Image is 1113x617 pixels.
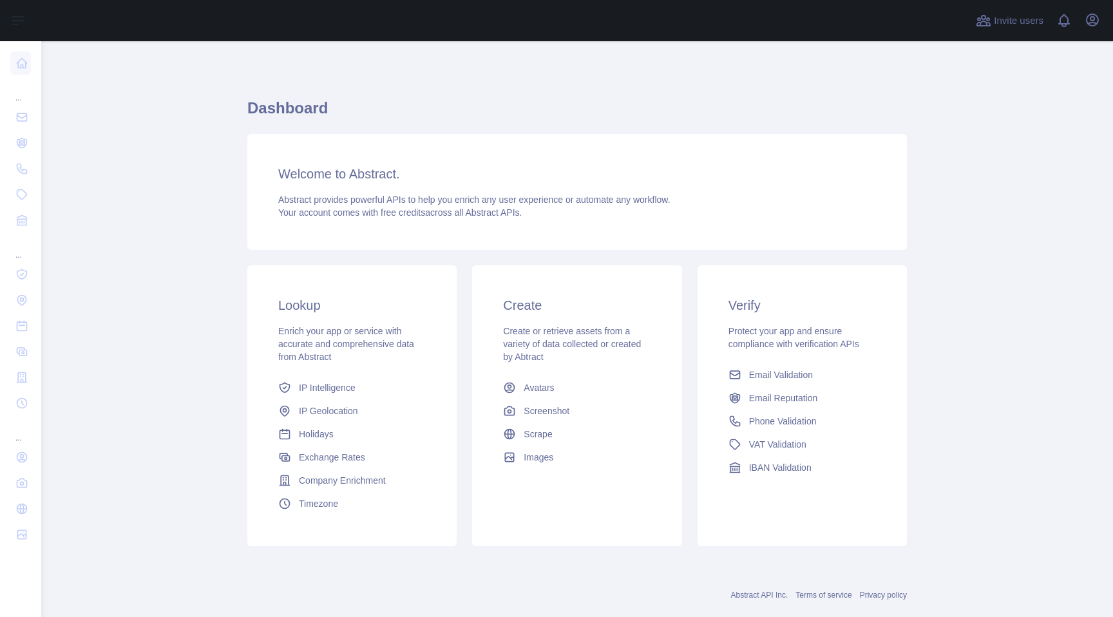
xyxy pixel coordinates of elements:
[381,207,425,218] span: free credits
[10,77,31,103] div: ...
[273,422,431,446] a: Holidays
[278,296,426,314] h3: Lookup
[749,461,812,474] span: IBAN Validation
[749,438,806,451] span: VAT Validation
[10,234,31,260] div: ...
[723,386,881,410] a: Email Reputation
[247,98,907,129] h1: Dashboard
[273,376,431,399] a: IP Intelligence
[524,428,552,441] span: Scrape
[749,368,813,381] span: Email Validation
[723,433,881,456] a: VAT Validation
[278,195,671,205] span: Abstract provides powerful APIs to help you enrich any user experience or automate any workflow.
[273,446,431,469] a: Exchange Rates
[524,404,569,417] span: Screenshot
[498,399,656,422] a: Screenshot
[299,428,334,441] span: Holidays
[278,207,522,218] span: Your account comes with across all Abstract APIs.
[10,417,31,443] div: ...
[498,422,656,446] a: Scrape
[749,392,818,404] span: Email Reputation
[273,469,431,492] a: Company Enrichment
[299,474,386,487] span: Company Enrichment
[278,326,414,362] span: Enrich your app or service with accurate and comprehensive data from Abstract
[723,410,881,433] a: Phone Validation
[723,363,881,386] a: Email Validation
[723,456,881,479] a: IBAN Validation
[728,296,876,314] h3: Verify
[524,381,554,394] span: Avatars
[278,165,876,183] h3: Welcome to Abstract.
[498,446,656,469] a: Images
[299,404,358,417] span: IP Geolocation
[728,326,859,349] span: Protect your app and ensure compliance with verification APIs
[994,14,1043,28] span: Invite users
[273,399,431,422] a: IP Geolocation
[299,451,365,464] span: Exchange Rates
[503,296,651,314] h3: Create
[860,591,907,600] a: Privacy policy
[498,376,656,399] a: Avatars
[795,591,851,600] a: Terms of service
[299,497,338,510] span: Timezone
[524,451,553,464] span: Images
[503,326,641,362] span: Create or retrieve assets from a variety of data collected or created by Abtract
[299,381,356,394] span: IP Intelligence
[731,591,788,600] a: Abstract API Inc.
[273,492,431,515] a: Timezone
[749,415,817,428] span: Phone Validation
[973,10,1046,31] button: Invite users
